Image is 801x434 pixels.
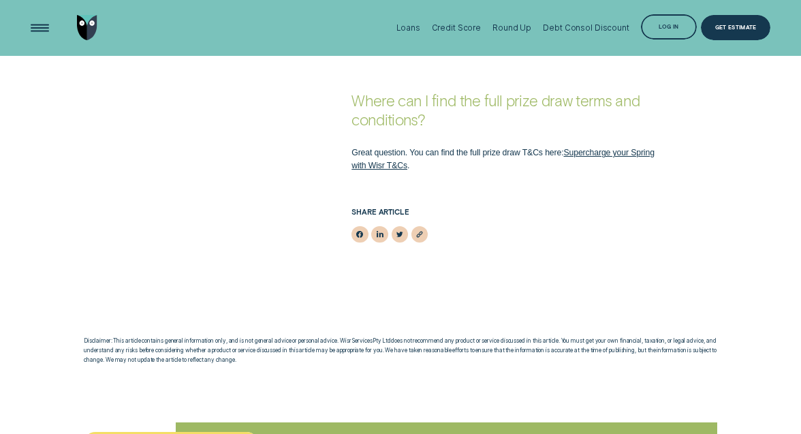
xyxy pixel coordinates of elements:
span: Ltd [382,337,391,344]
button: Open Menu [27,15,52,40]
a: Supercharge your Spring with Wisr T&Cs [351,148,655,170]
div: Round Up [492,23,531,33]
a: Get Estimate [701,15,770,40]
span: L T D [382,337,391,344]
button: Copy URL: https://wisr.com.au/broker-blog/supercharge-your-spring-with-wisr [411,226,428,243]
span: Pty [373,337,381,344]
strong: Where can I find the full prize draw terms and conditions? [351,91,640,129]
button: facebook [351,226,368,243]
span: P T Y [373,337,381,344]
img: Wisr [77,15,98,40]
h5: Share Article [351,207,663,226]
div: Debt Consol Discount [543,23,629,33]
div: Loans [396,23,420,33]
button: linkedin [371,226,388,243]
div: Credit Score [432,23,482,33]
button: twitter [392,226,409,243]
button: Log in [641,14,697,40]
p: Great question. You can find the full prize draw T&Cs here: . [351,146,663,172]
p: Disclaimer: This article contains general information only, and is not general advice or personal... [84,337,717,365]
